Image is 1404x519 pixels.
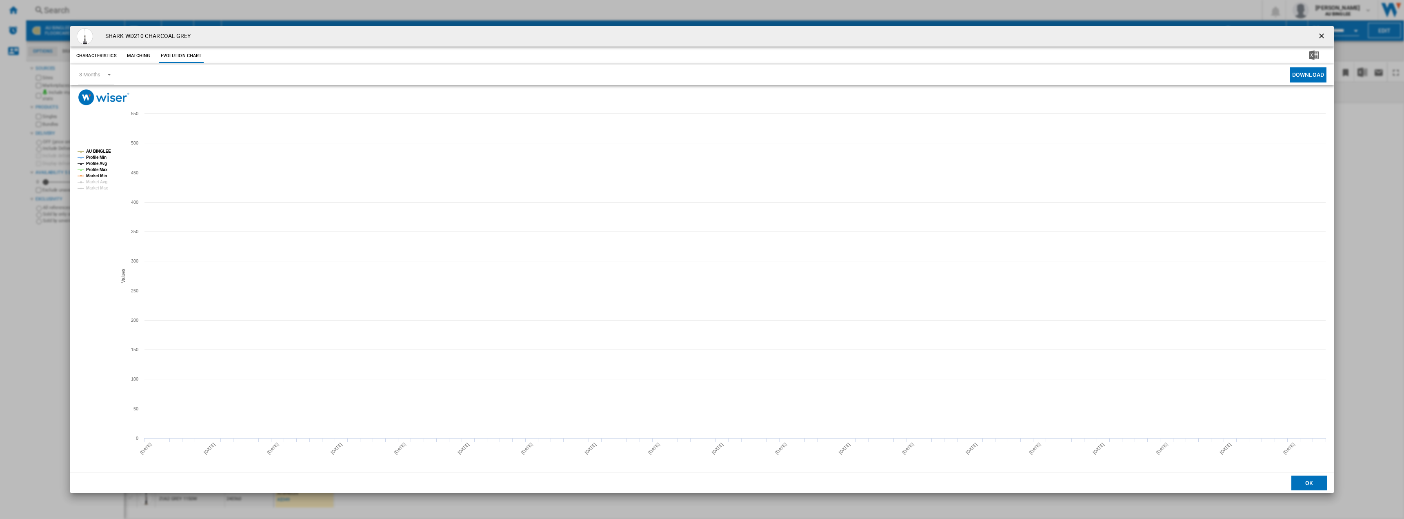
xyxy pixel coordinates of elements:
[131,347,138,352] tspan: 150
[86,186,108,190] tspan: Market Max
[131,111,138,116] tspan: 550
[70,26,1334,493] md-dialog: Product popup
[86,161,107,166] tspan: Profile Avg
[457,442,470,455] tspan: [DATE]
[1317,32,1327,42] ng-md-icon: getI18NText('BUTTONS.CLOSE_DIALOG')
[1028,442,1042,455] tspan: [DATE]
[711,442,724,455] tspan: [DATE]
[1314,28,1331,45] button: getI18NText('BUTTONS.CLOSE_DIALOG')
[393,442,407,455] tspan: [DATE]
[901,442,915,455] tspan: [DATE]
[131,140,138,145] tspan: 500
[86,167,108,172] tspan: Profile Max
[1219,442,1232,455] tspan: [DATE]
[965,442,978,455] tspan: [DATE]
[131,229,138,234] tspan: 350
[203,442,216,455] tspan: [DATE]
[1290,67,1326,82] button: Download
[774,442,788,455] tspan: [DATE]
[136,436,138,441] tspan: 0
[131,318,138,323] tspan: 200
[79,71,100,78] div: 3 Months
[86,174,107,178] tspan: Market Min
[838,442,851,455] tspan: [DATE]
[131,376,138,381] tspan: 100
[101,32,191,40] h4: SHARK WD210 CHARCOAL GREY
[131,288,138,293] tspan: 250
[78,89,129,105] img: logo_wiser_300x94.png
[1092,442,1105,455] tspan: [DATE]
[86,155,107,160] tspan: Profile Min
[647,442,661,455] tspan: [DATE]
[330,442,343,455] tspan: [DATE]
[584,442,597,455] tspan: [DATE]
[121,49,157,63] button: Matching
[1296,49,1332,63] button: Download in Excel
[1291,476,1327,490] button: OK
[86,180,107,184] tspan: Market Avg
[133,406,138,411] tspan: 50
[74,49,119,63] button: Characteristics
[139,442,153,455] tspan: [DATE]
[86,149,111,154] tspan: AU BINGLEE
[1155,442,1169,455] tspan: [DATE]
[120,269,126,283] tspan: Values
[131,258,138,263] tspan: 300
[131,170,138,175] tspan: 450
[266,442,280,455] tspan: [DATE]
[131,200,138,205] tspan: 400
[77,28,93,45] img: d4f1537dc51dfa196e34b0e6e53cc7d1207153b1_Shark_WD210_Vacuum_Cleaners_Hero_1.jpg
[159,49,204,63] button: Evolution chart
[1282,442,1296,455] tspan: [DATE]
[520,442,534,455] tspan: [DATE]
[1309,50,1319,60] img: excel-24x24.png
